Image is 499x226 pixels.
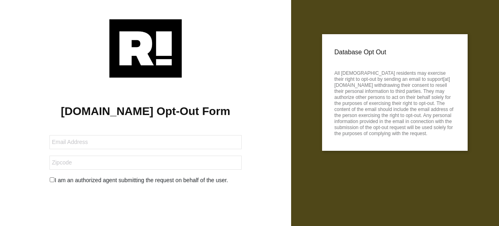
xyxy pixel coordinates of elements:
[84,191,207,222] iframe: reCAPTCHA
[49,135,242,149] input: Email Address
[334,68,456,137] p: All [DEMOGRAPHIC_DATA] residents may exercise their right to opt-out by sending an email to suppo...
[12,105,279,118] h1: [DOMAIN_NAME] Opt-Out Form
[334,46,456,58] p: Database Opt Out
[109,19,182,78] img: Retention.com
[43,176,248,185] div: I am an authorized agent submitting the request on behalf of the user.
[49,156,242,170] input: Zipcode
